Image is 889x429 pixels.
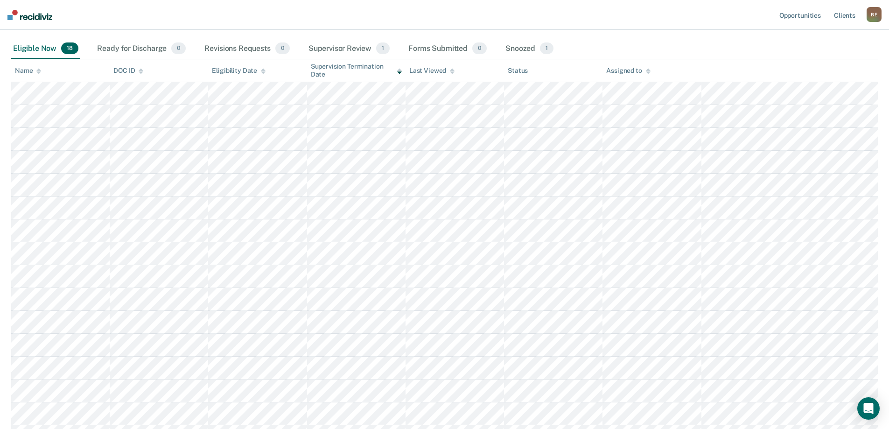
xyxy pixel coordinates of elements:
[95,39,188,59] div: Ready for Discharge0
[406,39,489,59] div: Forms Submitted0
[508,67,528,75] div: Status
[212,67,266,75] div: Eligibility Date
[311,63,402,78] div: Supervision Termination Date
[867,7,882,22] button: BE
[307,39,392,59] div: Supervisor Review1
[606,67,650,75] div: Assigned to
[472,42,487,55] span: 0
[504,39,555,59] div: Snoozed1
[376,42,390,55] span: 1
[15,67,41,75] div: Name
[11,39,80,59] div: Eligible Now18
[409,67,455,75] div: Last Viewed
[7,10,52,20] img: Recidiviz
[867,7,882,22] div: B E
[61,42,78,55] span: 18
[113,67,143,75] div: DOC ID
[171,42,186,55] span: 0
[857,397,880,420] div: Open Intercom Messenger
[203,39,291,59] div: Revisions Requests0
[275,42,290,55] span: 0
[540,42,553,55] span: 1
